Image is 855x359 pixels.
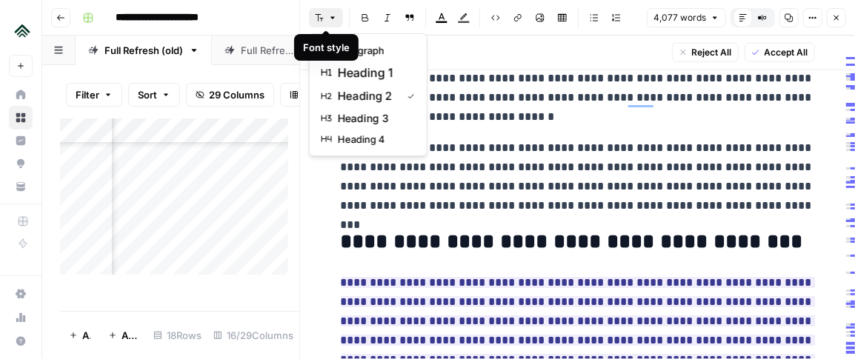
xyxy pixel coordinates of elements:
span: heading 4 [338,132,409,147]
button: Accept All [745,43,815,62]
button: Filter [66,83,122,107]
span: Add Row [82,328,90,343]
span: Accept All [765,46,808,59]
img: Uplisting Logo [9,17,36,44]
button: Add Row [60,323,99,347]
a: Your Data [9,175,33,198]
a: Full Refresh [212,36,325,65]
a: Full Refresh (old) [76,36,212,65]
div: Full Refresh (old) [104,43,183,58]
span: 4,077 words [653,11,706,24]
span: 29 Columns [209,87,265,102]
a: Usage [9,306,33,329]
span: Reject All [692,46,732,59]
a: Settings [9,282,33,306]
span: heading 1 [338,64,409,81]
button: Workspace: Uplisting [9,12,33,49]
a: Home [9,83,33,107]
div: Full Refresh [241,43,296,58]
span: Sort [138,87,157,102]
button: 29 Columns [186,83,274,107]
div: 16/29 Columns [207,323,299,347]
span: Add 10 Rows [122,328,139,343]
span: paragraph [338,43,409,58]
button: Sort [128,83,180,107]
span: heading 2 [338,87,396,105]
button: Add 10 Rows [99,323,147,347]
a: Browse [9,106,33,130]
button: Help + Support [9,329,33,353]
a: Opportunities [9,152,33,175]
span: Filter [76,87,99,102]
button: Reject All [672,43,739,62]
div: 18 Rows [147,323,207,347]
a: Insights [9,129,33,152]
span: heading 3 [338,111,409,126]
button: 4,077 words [647,8,726,27]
